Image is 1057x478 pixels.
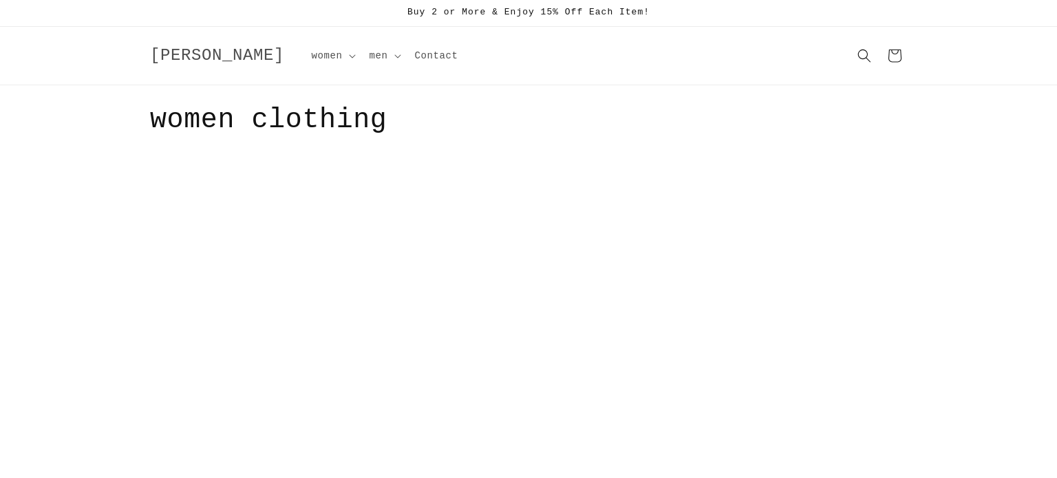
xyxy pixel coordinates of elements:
[415,50,458,62] span: Contact
[312,50,343,62] span: women
[145,43,290,69] a: [PERSON_NAME]
[150,102,907,138] h1: women clothing
[407,41,467,70] a: Contact
[303,41,361,70] summary: women
[150,46,284,65] span: [PERSON_NAME]
[370,50,388,62] span: men
[849,41,879,71] summary: Search
[361,41,407,70] summary: men
[407,7,650,17] span: Buy 2 or More & Enjoy 15% Off Each Item!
